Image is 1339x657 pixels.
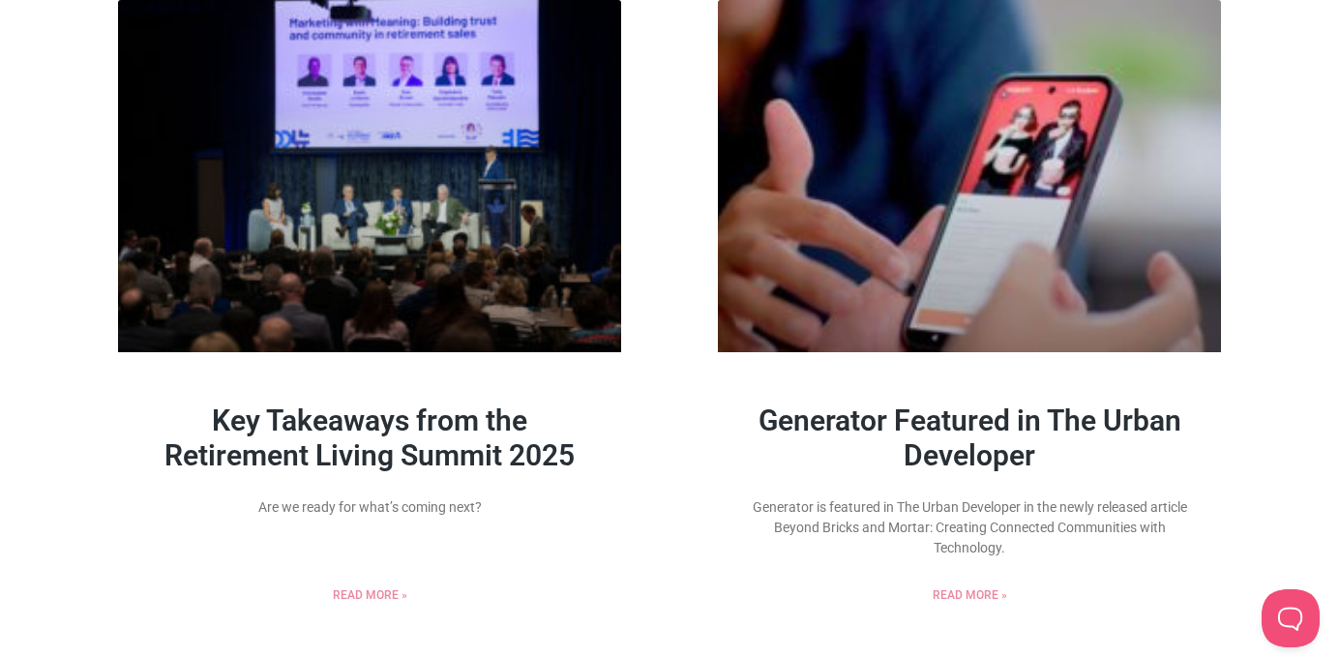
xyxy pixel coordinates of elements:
a: Read more about Key Takeaways from the Retirement Living Summit 2025 [333,586,407,604]
p: Are we ready for what’s coming next? [147,497,592,518]
a: Generator Featured in The Urban Developer [759,403,1181,472]
a: Read more about Generator Featured in The Urban Developer [933,586,1007,604]
p: Generator is featured in The Urban Developer in the newly released article Beyond Bricks and Mort... [747,497,1192,558]
a: Key Takeaways from the Retirement Living Summit 2025 [164,403,575,472]
iframe: Toggle Customer Support [1262,589,1320,647]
